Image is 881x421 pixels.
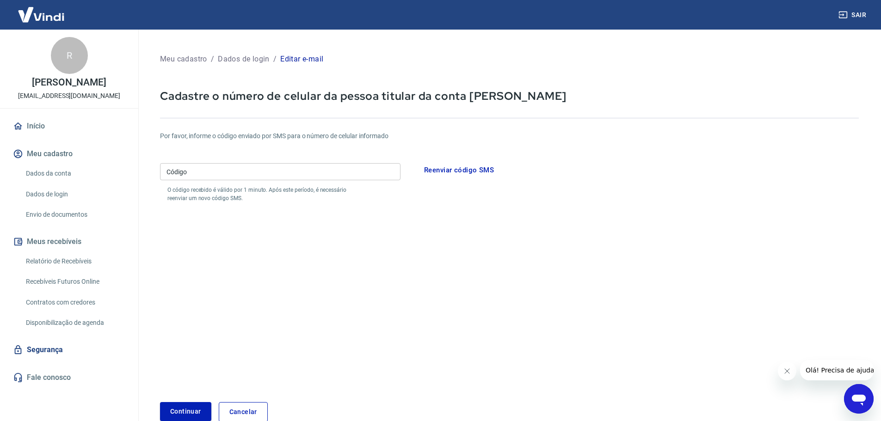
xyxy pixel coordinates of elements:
a: Recebíveis Futuros Online [22,272,127,291]
p: [EMAIL_ADDRESS][DOMAIN_NAME] [18,91,120,101]
a: Contratos com credores [22,293,127,312]
button: Sair [837,6,870,24]
p: Meu cadastro [160,54,207,65]
p: Dados de login [218,54,270,65]
p: O código recebido é válido por 1 minuto. Após este período, é necessário reenviar um novo código ... [167,186,363,202]
p: Editar e-mail [280,54,323,65]
iframe: Mensagem da empresa [800,360,874,380]
p: Cadastre o número de celular da pessoa titular da conta [PERSON_NAME] [160,89,859,103]
a: Disponibilização de agenda [22,313,127,332]
p: [PERSON_NAME] [32,78,106,87]
img: Vindi [11,0,71,29]
p: / [211,54,214,65]
iframe: Botão para abrir a janela de mensagens [844,384,874,414]
h6: Por favor, informe o código enviado por SMS para o número de celular informado [160,131,859,141]
button: Continuar [160,402,211,421]
p: / [273,54,277,65]
a: Dados da conta [22,164,127,183]
button: Reenviar código SMS [419,160,499,180]
iframe: Fechar mensagem [778,362,796,380]
div: R [51,37,88,74]
a: Fale conosco [11,367,127,388]
a: Dados de login [22,185,127,204]
span: Olá! Precisa de ajuda? [6,6,78,14]
a: Relatório de Recebíveis [22,252,127,271]
a: Segurança [11,340,127,360]
button: Meu cadastro [11,144,127,164]
a: Envio de documentos [22,205,127,224]
a: Início [11,116,127,136]
button: Meus recebíveis [11,232,127,252]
